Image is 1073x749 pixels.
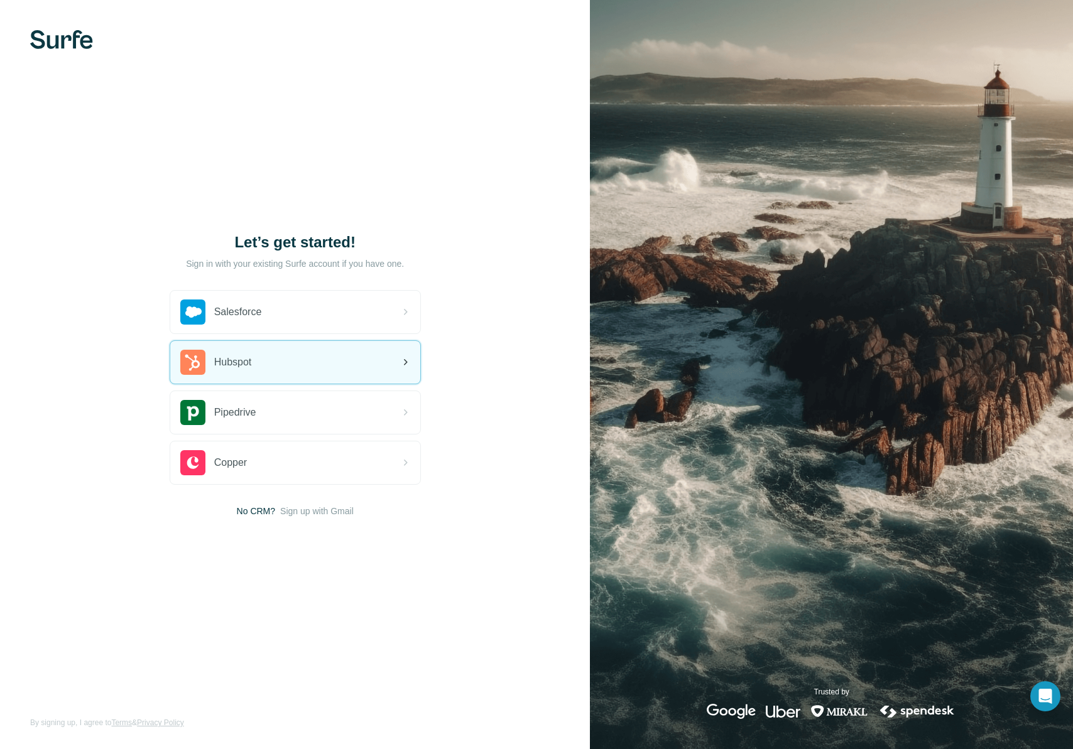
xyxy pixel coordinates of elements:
h1: Let’s get started! [170,232,421,252]
button: Sign up with Gmail [280,505,354,517]
p: Sign in with your existing Surfe account if you have one. [186,257,404,270]
span: Hubspot [214,355,252,370]
img: hubspot's logo [180,350,205,375]
span: Salesforce [214,304,262,320]
img: uber's logo [766,704,800,719]
img: mirakl's logo [810,704,868,719]
img: google's logo [707,704,756,719]
p: Trusted by [814,686,849,698]
img: pipedrive's logo [180,400,205,425]
span: Pipedrive [214,405,256,420]
img: spendesk's logo [878,704,956,719]
img: copper's logo [180,450,205,475]
span: Copper [214,455,247,470]
span: By signing up, I agree to & [30,717,184,728]
img: Surfe's logo [30,30,93,49]
span: No CRM? [237,505,275,517]
img: salesforce's logo [180,299,205,325]
a: Privacy Policy [137,718,184,727]
a: Terms [111,718,132,727]
div: Open Intercom Messenger [1030,681,1060,711]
